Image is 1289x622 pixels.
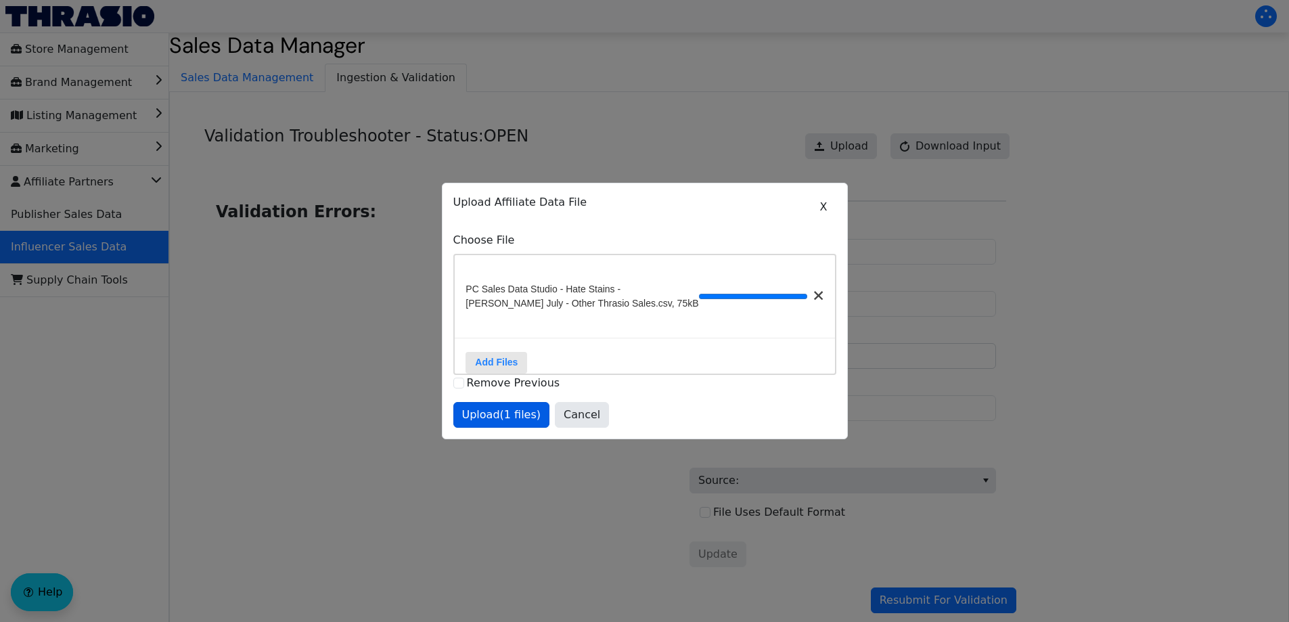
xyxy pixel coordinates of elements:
[462,407,541,423] span: Upload (1 files)
[466,282,698,311] span: PC Sales Data Studio - Hate Stains - [PERSON_NAME] July - Other Thrasio Sales.csv, 75kB
[453,402,550,428] button: Upload(1 files)
[564,407,600,423] span: Cancel
[820,199,828,215] span: X
[811,194,836,220] button: X
[453,194,836,210] p: Upload Affiliate Data File
[466,352,527,374] label: Add Files
[453,232,836,248] label: Choose File
[467,376,560,389] label: Remove Previous
[555,402,609,428] button: Cancel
